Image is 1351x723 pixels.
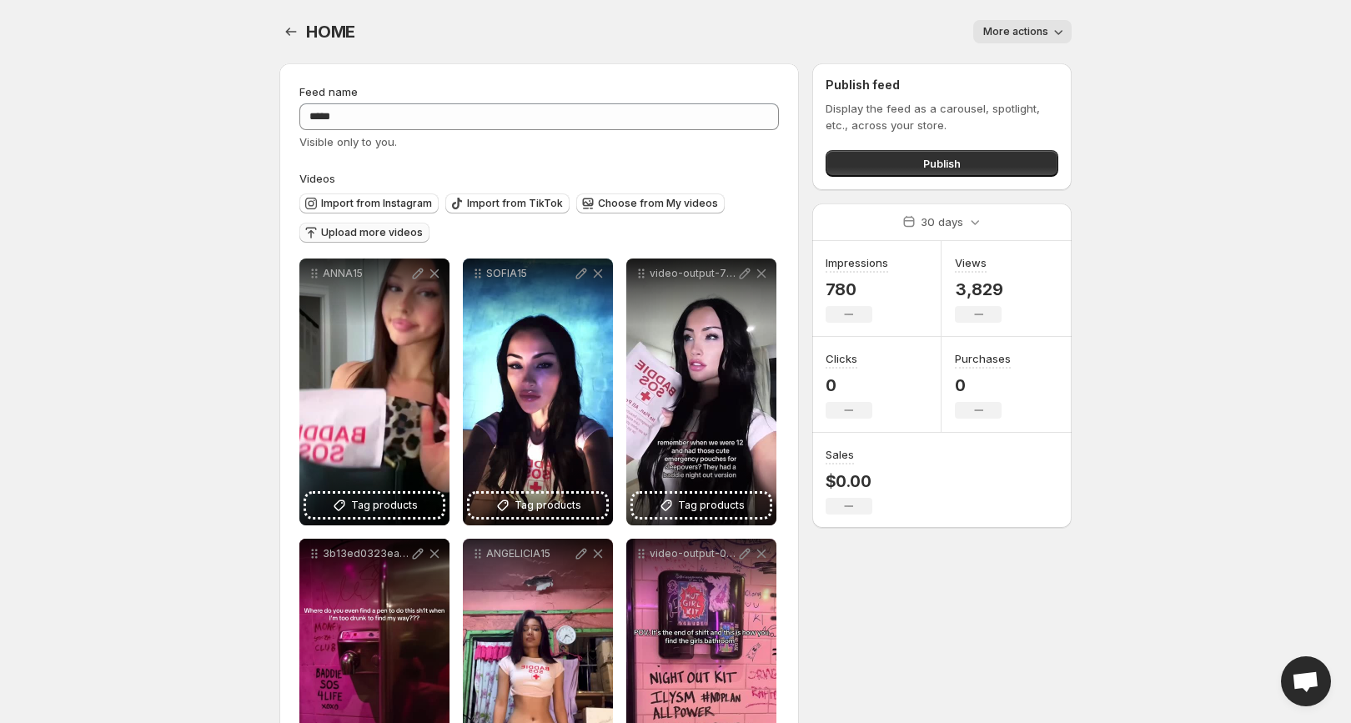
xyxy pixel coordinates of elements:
span: Import from Instagram [321,197,432,210]
p: 3b13ed0323ea42d0bc18cb29dd2cc4e5 2 [323,547,409,560]
button: Upload more videos [299,223,429,243]
button: Tag products [470,494,606,517]
span: Visible only to you. [299,135,397,148]
span: More actions [983,25,1048,38]
p: 0 [826,375,872,395]
span: Tag products [351,497,418,514]
h3: Sales [826,446,854,463]
p: video-output-762E1D6F-2E45-4DEA-8DFD-AE153A422086-1 2 [650,267,736,280]
h3: Purchases [955,350,1011,367]
h2: Publish feed [826,77,1058,93]
div: video-output-762E1D6F-2E45-4DEA-8DFD-AE153A422086-1 2Tag products [626,259,776,525]
p: ANNA15 [323,267,409,280]
p: 3,829 [955,279,1002,299]
span: Choose from My videos [598,197,718,210]
p: 0 [955,375,1011,395]
span: Tag products [678,497,745,514]
span: Publish [923,155,961,172]
p: $0.00 [826,471,872,491]
span: Tag products [515,497,581,514]
button: Settings [279,20,303,43]
button: Import from Instagram [299,193,439,213]
div: Open chat [1281,656,1331,706]
span: Upload more videos [321,226,423,239]
span: Import from TikTok [467,197,563,210]
span: Feed name [299,85,358,98]
h3: Views [955,254,987,271]
button: Tag products [633,494,770,517]
button: More actions [973,20,1072,43]
button: Import from TikTok [445,193,570,213]
p: 780 [826,279,888,299]
button: Tag products [306,494,443,517]
button: Choose from My videos [576,193,725,213]
h3: Clicks [826,350,857,367]
p: SOFIA15 [486,267,573,280]
h3: Impressions [826,254,888,271]
div: ANNA15Tag products [299,259,449,525]
span: Videos [299,172,335,185]
button: Publish [826,150,1058,177]
p: ANGELICIA15 [486,547,573,560]
p: Display the feed as a carousel, spotlight, etc., across your store. [826,100,1058,133]
p: 30 days [921,213,963,230]
span: HOME [306,22,355,42]
p: video-output-09350AF6-882D-4E04-A52A-B6507D4EF509-1 2 [650,547,736,560]
div: SOFIA15Tag products [463,259,613,525]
